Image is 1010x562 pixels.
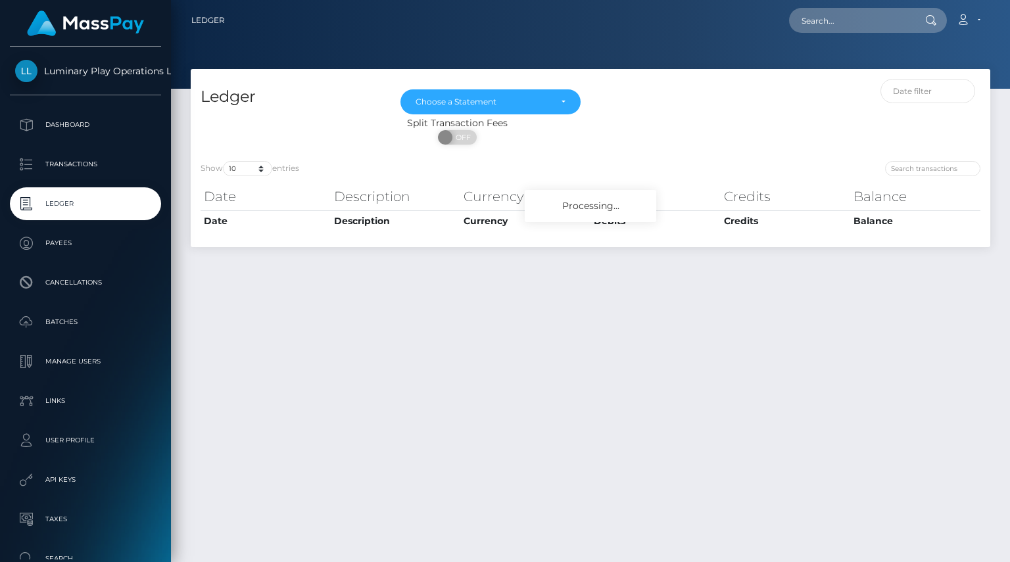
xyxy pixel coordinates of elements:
[445,130,478,145] span: OFF
[191,7,225,34] a: Ledger
[10,148,161,181] a: Transactions
[15,60,37,82] img: Luminary Play Operations Limited
[885,161,980,176] input: Search transactions
[416,97,550,107] div: Choose a Statement
[15,312,156,332] p: Batches
[191,116,724,130] div: Split Transaction Fees
[15,391,156,411] p: Links
[27,11,144,36] img: MassPay Logo
[10,227,161,260] a: Payees
[789,8,913,33] input: Search...
[15,431,156,450] p: User Profile
[10,306,161,339] a: Batches
[10,187,161,220] a: Ledger
[15,509,156,529] p: Taxes
[201,183,331,210] th: Date
[525,190,656,222] div: Processing...
[10,463,161,496] a: API Keys
[15,115,156,135] p: Dashboard
[15,273,156,293] p: Cancellations
[400,89,581,114] button: Choose a Statement
[10,345,161,378] a: Manage Users
[10,424,161,457] a: User Profile
[201,161,299,176] label: Show entries
[15,154,156,174] p: Transactions
[10,503,161,536] a: Taxes
[10,385,161,417] a: Links
[460,183,590,210] th: Currency
[850,210,980,231] th: Balance
[15,470,156,490] p: API Keys
[880,79,976,103] input: Date filter
[10,266,161,299] a: Cancellations
[590,183,721,210] th: Debits
[223,161,272,176] select: Showentries
[201,210,331,231] th: Date
[10,108,161,141] a: Dashboard
[331,210,461,231] th: Description
[721,210,851,231] th: Credits
[15,194,156,214] p: Ledger
[460,210,590,231] th: Currency
[721,183,851,210] th: Credits
[15,352,156,371] p: Manage Users
[201,85,381,108] h4: Ledger
[331,183,461,210] th: Description
[15,233,156,253] p: Payees
[10,65,161,77] span: Luminary Play Operations Limited
[850,183,980,210] th: Balance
